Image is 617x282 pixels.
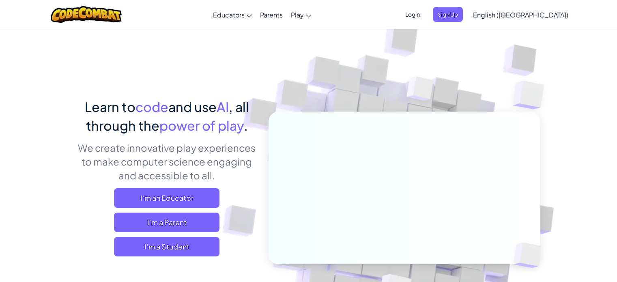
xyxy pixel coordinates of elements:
a: I'm an Educator [114,188,219,208]
a: Parents [256,4,287,26]
button: I'm a Student [114,237,219,256]
span: Play [291,11,304,19]
span: Learn to [85,99,135,115]
span: Educators [213,11,245,19]
a: English ([GEOGRAPHIC_DATA]) [469,4,572,26]
img: Overlap cubes [497,61,567,129]
button: Sign Up [433,7,463,22]
span: AI [217,99,229,115]
span: and use [168,99,217,115]
span: code [135,99,168,115]
button: Login [400,7,425,22]
a: I'm a Parent [114,213,219,232]
span: . [244,117,248,133]
span: power of play [159,117,244,133]
a: Play [287,4,315,26]
img: CodeCombat logo [51,6,122,23]
a: Educators [209,4,256,26]
span: English ([GEOGRAPHIC_DATA]) [473,11,568,19]
p: We create innovative play experiences to make computer science engaging and accessible to all. [77,141,256,182]
img: Overlap cubes [391,60,449,121]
